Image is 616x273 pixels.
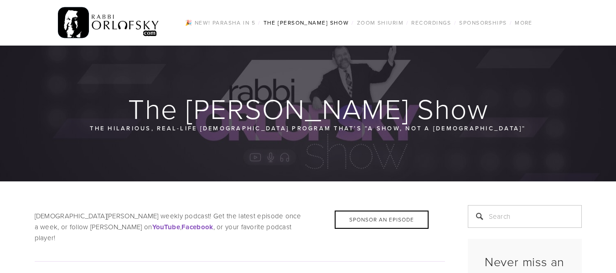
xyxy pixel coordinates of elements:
a: More [512,17,535,29]
span: / [352,19,354,26]
a: 🎉 NEW! Parasha in 5 [182,17,258,29]
a: YouTube [152,222,180,232]
a: Zoom Shiurim [354,17,406,29]
span: / [454,19,456,26]
p: The hilarious, real-life [DEMOGRAPHIC_DATA] program that’s “a show, not a [DEMOGRAPHIC_DATA]“ [89,123,527,133]
span: / [406,19,409,26]
span: / [510,19,512,26]
a: The [PERSON_NAME] Show [261,17,352,29]
p: [DEMOGRAPHIC_DATA][PERSON_NAME] weekly podcast! Get the latest episode once a week, or follow [PE... [35,211,445,243]
a: Sponsorships [456,17,509,29]
h1: The [PERSON_NAME] Show [35,94,583,123]
div: Sponsor an Episode [335,211,429,229]
span: / [258,19,260,26]
input: Search [468,205,582,228]
a: Facebook [181,222,213,232]
img: RabbiOrlofsky.com [58,5,160,41]
a: Recordings [409,17,454,29]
